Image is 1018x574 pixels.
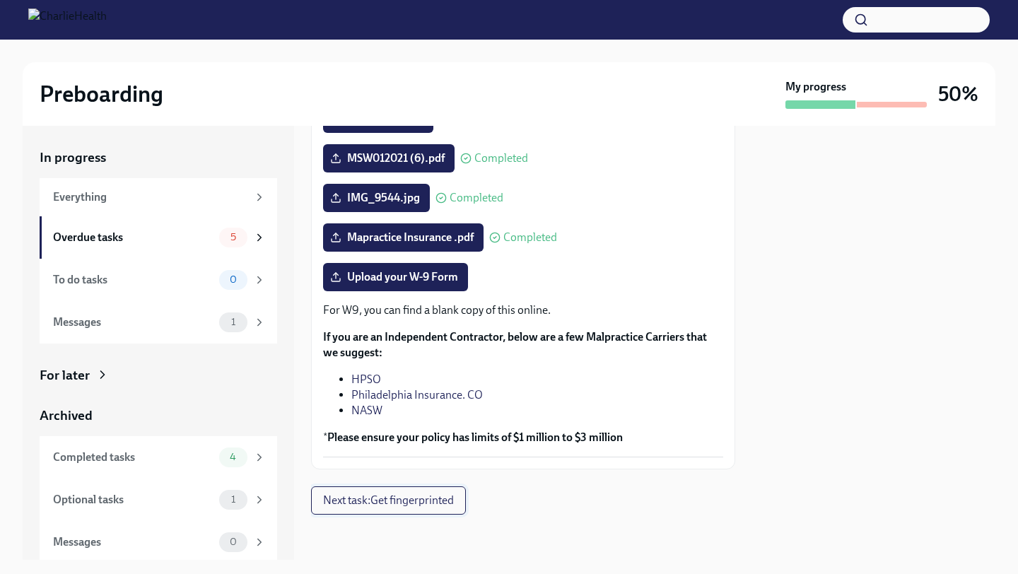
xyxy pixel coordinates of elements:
[938,81,978,107] h3: 50%
[40,178,277,216] a: Everything
[785,79,846,95] strong: My progress
[40,259,277,301] a: To do tasks0
[53,534,213,550] div: Messages
[327,430,623,444] strong: Please ensure your policy has limits of $1 million to $3 million
[28,8,107,31] img: CharlieHealth
[40,216,277,259] a: Overdue tasks5
[40,301,277,344] a: Messages1
[53,189,247,205] div: Everything
[53,315,213,330] div: Messages
[333,270,458,284] span: Upload your W-9 Form
[40,406,277,425] a: Archived
[333,230,474,245] span: Mapractice Insurance .pdf
[323,144,455,172] label: MSW012021 (6).pdf
[222,232,245,242] span: 5
[40,521,277,563] a: Messages0
[223,317,244,327] span: 1
[323,223,484,252] label: Mapractice Insurance .pdf
[450,192,503,204] span: Completed
[53,272,213,288] div: To do tasks
[351,388,483,402] a: Philadelphia Insurance. CO
[474,153,528,164] span: Completed
[323,493,454,508] span: Next task : Get fingerprinted
[53,492,213,508] div: Optional tasks
[53,230,213,245] div: Overdue tasks
[333,151,445,165] span: MSW012021 (6).pdf
[40,436,277,479] a: Completed tasks4
[53,450,213,465] div: Completed tasks
[40,148,277,167] a: In progress
[323,184,430,212] label: IMG_9544.jpg
[351,373,381,386] a: HPSO
[221,537,245,547] span: 0
[40,479,277,521] a: Optional tasks1
[221,274,245,285] span: 0
[221,452,245,462] span: 4
[40,80,163,108] h2: Preboarding
[323,330,707,359] strong: If you are an Independent Contractor, below are a few Malpractice Carriers that we suggest:
[323,303,723,318] p: For W9, you can find a blank copy of this online.
[351,404,382,417] a: NASW
[223,494,244,505] span: 1
[333,191,420,205] span: IMG_9544.jpg
[323,263,468,291] label: Upload your W-9 Form
[503,232,557,243] span: Completed
[311,486,466,515] button: Next task:Get fingerprinted
[40,366,277,385] a: For later
[40,366,90,385] div: For later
